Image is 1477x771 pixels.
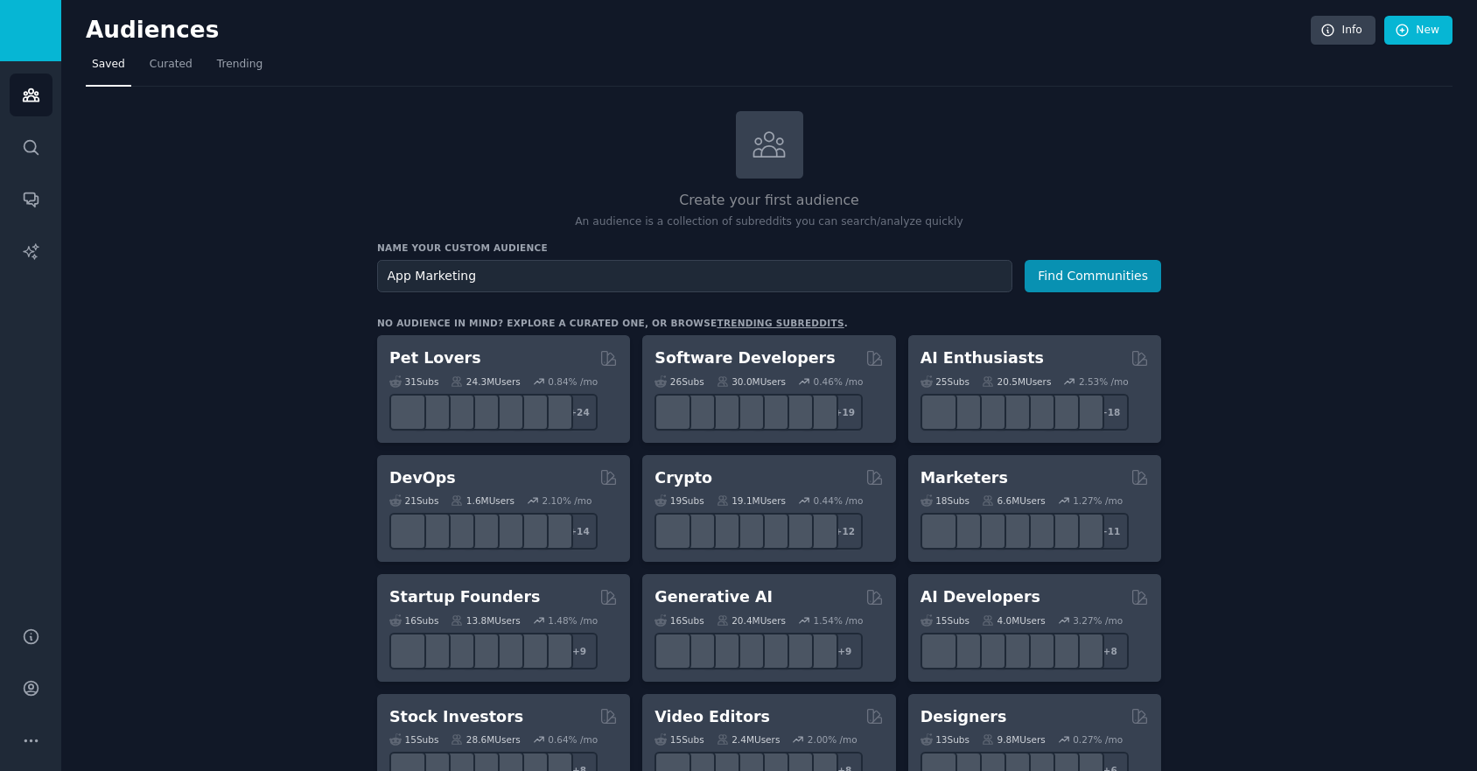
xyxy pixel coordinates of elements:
img: software [660,398,687,425]
img: AIDevelopersSociety [1072,637,1099,664]
div: + 14 [561,513,598,550]
img: aws_cdk [517,518,544,545]
img: googleads [1023,518,1050,545]
div: 6.6M Users [982,494,1046,507]
div: 26 Sub s [654,375,703,388]
p: An audience is a collection of subreddits you can search/analyze quickly [377,214,1161,230]
h2: Startup Founders [389,586,540,608]
img: azuredevops [395,518,422,545]
img: AItoolsCatalog [974,398,1001,425]
img: herpetology [395,398,422,425]
img: CryptoNews [782,518,809,545]
img: Emailmarketing [998,518,1025,545]
a: Info [1311,16,1375,46]
div: 4.0M Users [982,614,1046,627]
div: 1.6M Users [451,494,514,507]
img: web3 [733,518,760,545]
img: dogbreed [542,398,569,425]
img: LangChain [925,637,952,664]
img: llmops [1047,637,1074,664]
div: 25 Sub s [920,375,969,388]
div: 0.64 % /mo [548,733,598,746]
h2: Video Editors [654,706,770,728]
div: 15 Sub s [389,733,438,746]
h2: Marketers [920,467,1008,489]
img: OpenSourceAI [1023,637,1050,664]
img: MistralAI [998,637,1025,664]
img: Rag [974,637,1001,664]
div: 21 Sub s [389,494,438,507]
img: reactnative [758,398,785,425]
div: 2.53 % /mo [1079,375,1129,388]
div: 3.27 % /mo [1073,614,1123,627]
div: + 19 [826,394,863,431]
img: iOSProgramming [733,398,760,425]
div: 1.54 % /mo [814,614,864,627]
h2: AI Enthusiasts [920,347,1044,369]
div: 2.00 % /mo [808,733,857,746]
div: 16 Sub s [654,614,703,627]
img: csharp [684,398,711,425]
img: OnlineMarketing [1072,518,1099,545]
a: Saved [86,51,131,87]
img: 0xPolygon [684,518,711,545]
img: AWS_Certified_Experts [419,518,446,545]
img: ethstaker [709,518,736,545]
h2: Pet Lovers [389,347,481,369]
div: 0.46 % /mo [814,375,864,388]
h2: Software Developers [654,347,835,369]
img: AskMarketing [974,518,1001,545]
a: Trending [211,51,269,87]
div: 15 Sub s [654,733,703,746]
div: 0.84 % /mo [548,375,598,388]
img: DevOpsLinks [468,518,495,545]
img: Entrepreneurship [517,637,544,664]
img: ycombinator [468,637,495,664]
img: chatgpt_promptDesign [998,398,1025,425]
div: 2.4M Users [717,733,780,746]
img: ArtificalIntelligence [1072,398,1099,425]
div: 19.1M Users [717,494,786,507]
img: GummySearch logo [10,16,51,46]
img: sdforall [733,637,760,664]
a: trending subreddits [717,318,843,328]
img: EntrepreneurRideAlong [395,637,422,664]
img: chatgpt_prompts_ [1023,398,1050,425]
img: DeepSeek [949,637,976,664]
div: 20.5M Users [982,375,1051,388]
img: PlatformEngineers [542,518,569,545]
img: DeepSeek [949,398,976,425]
div: 31 Sub s [389,375,438,388]
img: defi_ [807,518,834,545]
div: + 24 [561,394,598,431]
img: MarketingResearch [1047,518,1074,545]
img: aivideo [660,637,687,664]
h2: Generative AI [654,586,773,608]
h2: DevOps [389,467,456,489]
h2: Create your first audience [377,190,1161,212]
h2: Designers [920,706,1007,728]
img: content_marketing [925,518,952,545]
img: cockatiel [493,398,520,425]
div: 15 Sub s [920,614,969,627]
img: turtle [468,398,495,425]
button: Find Communities [1025,260,1161,292]
img: dalle2 [684,637,711,664]
h2: Stock Investors [389,706,523,728]
h2: AI Developers [920,586,1040,608]
img: PetAdvice [517,398,544,425]
img: DreamBooth [807,637,834,664]
div: 24.3M Users [451,375,520,388]
img: GoogleGeminiAI [925,398,952,425]
img: deepdream [709,637,736,664]
img: Docker_DevOps [444,518,471,545]
div: 13.8M Users [451,614,520,627]
div: 20.4M Users [717,614,786,627]
img: starryai [782,637,809,664]
div: 2.10 % /mo [542,494,592,507]
span: Saved [92,57,125,73]
div: 30.0M Users [717,375,786,388]
img: leopardgeckos [444,398,471,425]
img: startup [444,637,471,664]
span: Curated [150,57,192,73]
